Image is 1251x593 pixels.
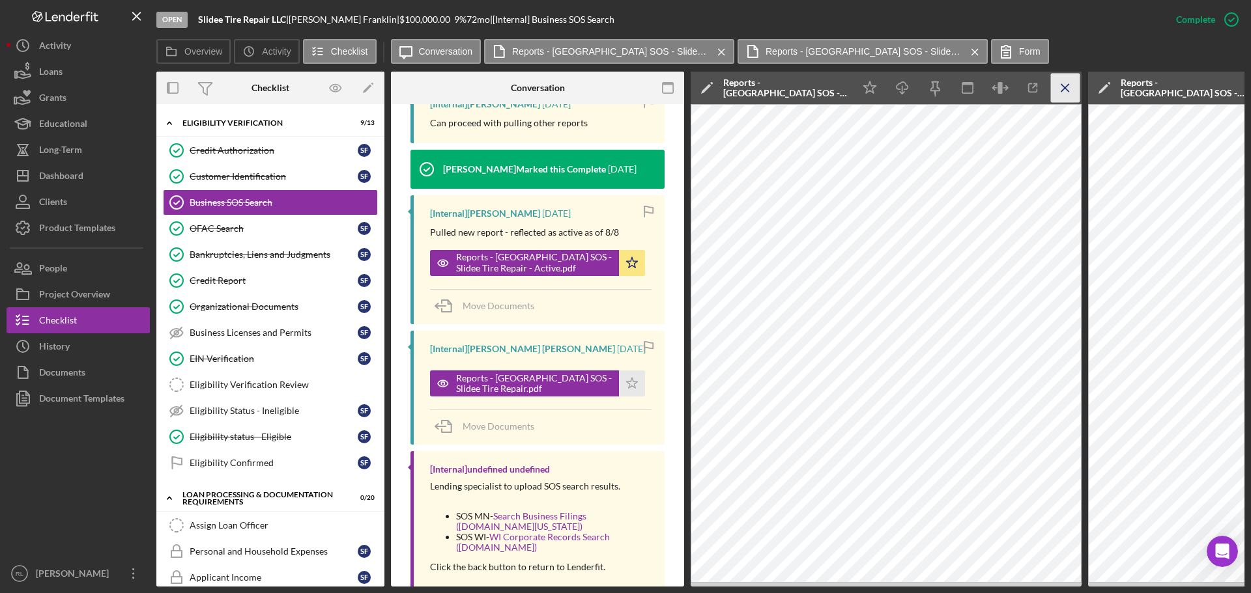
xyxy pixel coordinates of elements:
div: S F [358,430,371,443]
div: Checklist [39,307,77,337]
div: [PERSON_NAME] Marked this Complete [443,164,606,174]
div: Customer Identification [190,171,358,182]
button: People [7,255,150,281]
label: Overview [184,46,222,57]
div: Document Templates [39,385,124,415]
li: SOS WI- [456,532,652,553]
button: Move Documents [430,290,547,322]
a: Customer IdentificationSF [163,163,378,189]
div: Clients [39,189,67,218]
p: Can proceed with pulling other reports [430,116,588,130]
button: Move Documents [430,410,547,443]
a: Eligibility status - EligibleSF [163,424,378,450]
div: [Internal] [PERSON_NAME] [430,208,540,219]
div: Credit Authorization [190,145,358,156]
div: [PERSON_NAME] Franklin | [289,14,399,25]
label: Checklist [331,46,368,57]
a: Eligibility Verification Review [163,372,378,398]
button: Activity [7,33,150,59]
div: S F [358,144,371,157]
div: S F [358,571,371,584]
div: Grants [39,85,66,114]
div: S F [358,456,371,469]
div: Bankruptcies, Liens and Judgments [190,249,358,260]
button: Reports - [GEOGRAPHIC_DATA] SOS - Slidee Tire Repair.pdf [430,370,645,396]
button: Reports - [GEOGRAPHIC_DATA] SOS - Slidee Tire Repair.pdf [484,39,734,64]
div: Long-Term [39,137,82,166]
div: Reports - [GEOGRAPHIC_DATA] SOS - Slidee Tire Repair - Active.pdf [1121,77,1244,98]
button: History [7,333,150,359]
a: Checklist [7,307,150,333]
div: S F [358,326,371,339]
a: WI Corporate Records Search ([DOMAIN_NAME]) [456,531,610,553]
div: Applicant Income [190,572,358,583]
time: 2025-08-08 17:42 [608,164,637,174]
div: Activity [39,33,71,62]
button: Project Overview [7,281,150,307]
div: Loan Processing & Documentation Requirements [182,491,342,506]
a: Bankruptcies, Liens and JudgmentsSF [163,241,378,268]
div: Reports - [GEOGRAPHIC_DATA] SOS - Slidee Tire Repair - Active.pdf [456,252,612,273]
label: Reports - [GEOGRAPHIC_DATA] SOS - Slidee Tire Repair.pdf [512,46,708,57]
span: Move Documents [463,300,534,311]
div: Personal and Household Expenses [190,546,358,557]
div: Organizational Documents [190,301,358,312]
span: Move Documents [463,421,534,432]
a: Product Templates [7,215,150,241]
div: OFAC Search [190,223,358,234]
button: Long-Term [7,137,150,163]
button: Grants [7,85,150,111]
div: 0 / 20 [351,494,375,502]
button: Clients [7,189,150,215]
time: 2025-08-01 12:48 [617,344,646,354]
a: Organizational DocumentsSF [163,294,378,320]
a: Dashboard [7,163,150,189]
a: OFAC SearchSF [163,215,378,241]
div: Click the back button to return to Lenderfit. [430,562,652,572]
a: Applicant IncomeSF [163,564,378,590]
div: S F [358,300,371,313]
div: Complete [1176,7,1215,33]
div: Credit Report [190,275,358,286]
a: Search Business Filings ([DOMAIN_NAME][US_STATE]) [456,510,586,532]
div: [PERSON_NAME] [33,560,117,590]
div: 9 % [454,14,467,25]
div: Product Templates [39,215,115,244]
div: S F [358,222,371,235]
a: Personal and Household ExpensesSF [163,538,378,564]
div: Eligibility Confirmed [190,458,358,468]
button: Educational [7,111,150,137]
div: Checklist [252,83,289,93]
div: Lending specialist to upload SOS search results. [430,481,652,491]
div: Reports - [GEOGRAPHIC_DATA] SOS - Slidee Tire Repair.pdf [723,77,847,98]
div: Assign Loan Officer [190,520,377,531]
button: Loans [7,59,150,85]
div: S F [358,248,371,261]
a: Eligibility Status - IneligibleSF [163,398,378,424]
li: SOS MN- [456,511,652,532]
button: Checklist [303,39,377,64]
div: Reports - [GEOGRAPHIC_DATA] SOS - Slidee Tire Repair.pdf [456,373,612,394]
button: Conversation [391,39,482,64]
div: History [39,333,70,363]
div: | [Internal] Business SOS Search [490,14,614,25]
label: Reports - [GEOGRAPHIC_DATA] SOS - Slidee Tire Repair - Active.pdf [766,46,961,57]
div: 9 / 13 [351,119,375,127]
button: Form [991,39,1049,64]
a: Business SOS Search [163,189,378,215]
div: | [198,14,289,25]
label: Conversation [419,46,473,57]
div: S F [358,352,371,365]
div: Business SOS Search [190,197,377,208]
button: Document Templates [7,385,150,411]
label: Activity [262,46,291,57]
div: S F [358,170,371,183]
button: Activity [234,39,299,64]
div: Educational [39,111,87,140]
button: RL[PERSON_NAME] [7,560,150,586]
a: Credit ReportSF [163,268,378,294]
